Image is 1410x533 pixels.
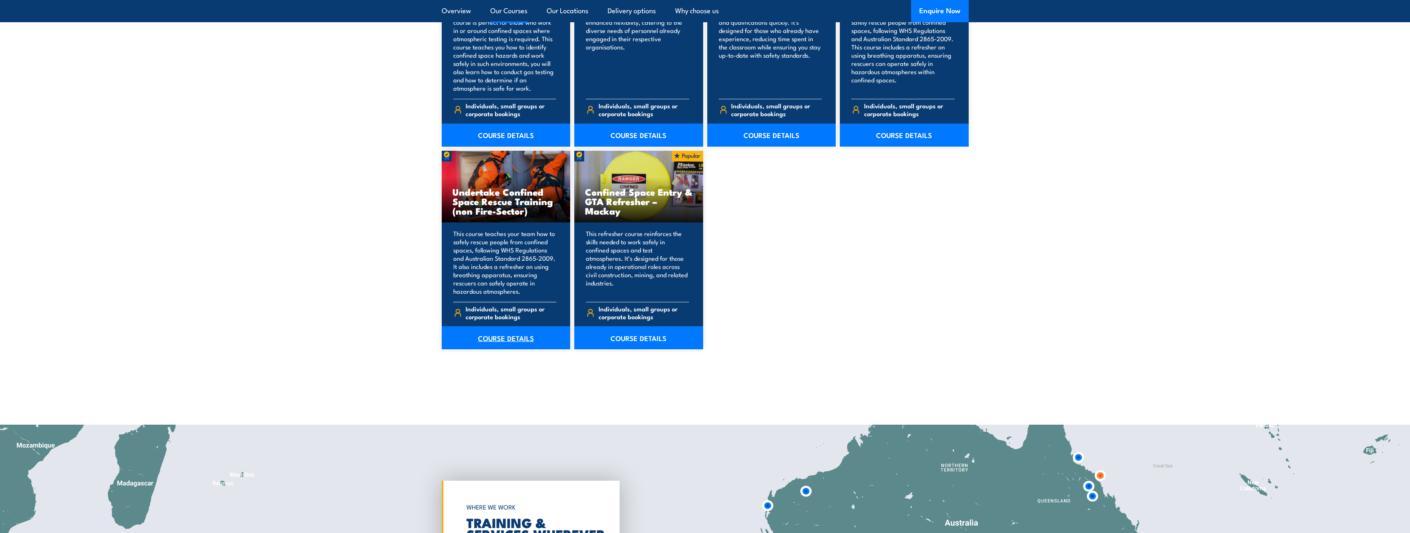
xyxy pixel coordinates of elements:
[731,102,822,117] span: Individuals, small groups or corporate bookings
[851,2,955,92] p: Our confined space rescue training course teaches fire personnel how to safely rescue people from...
[442,124,571,147] a: COURSE DETAILS
[453,2,557,92] p: Our nationally accredited confined space entry and gas testing training course is perfect for tho...
[442,326,571,349] a: COURSE DETAILS
[864,102,955,117] span: Individuals, small groups or corporate bookings
[586,229,689,295] p: This refresher course reinforces the skills needed to work safely in confined spaces and test atm...
[466,500,591,514] h6: WHERE WE WORK
[585,187,692,215] h3: Confined Space Entry & GTA Refresher – Mackay
[707,124,836,147] a: COURSE DETAILS
[466,102,556,117] span: Individuals, small groups or corporate bookings
[599,305,689,320] span: Individuals, small groups or corporate bookings
[453,229,557,295] p: This course teaches your team how to safely rescue people from confined spaces, following WHS Reg...
[574,326,703,349] a: COURSE DETAILS
[466,305,556,320] span: Individuals, small groups or corporate bookings
[452,187,560,215] h3: Undertake Confined Space Rescue Training (non Fire-Sector)
[586,2,689,92] p: Our Confined Space Entry Training has been restructured to offer enhanced flexibility, catering t...
[599,102,689,117] span: Individuals, small groups or corporate bookings
[574,124,703,147] a: COURSE DETAILS
[719,2,822,92] p: This one-day refresher course helps you renew your confined space skills and qualifications quick...
[840,124,969,147] a: COURSE DETAILS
